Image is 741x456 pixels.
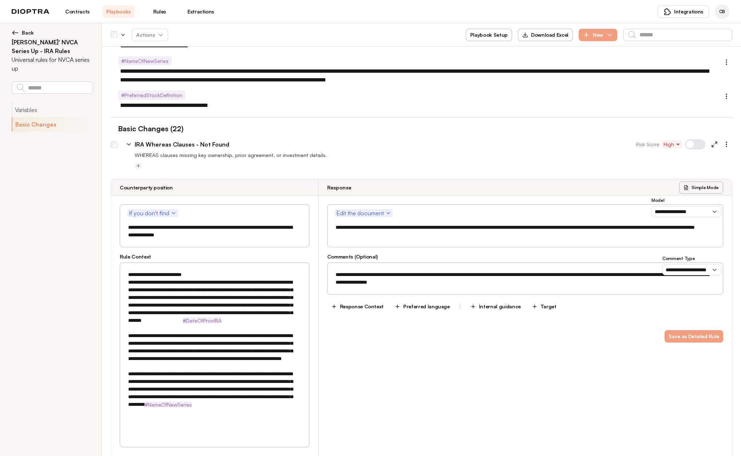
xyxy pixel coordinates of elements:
[120,253,309,260] h3: Rule Context
[663,141,681,148] span: High
[665,330,723,343] button: Save as Detailed Rule
[12,55,93,73] p: Universal rules for NVCA series up
[12,38,93,55] h2: [PERSON_NAME]' NVCA Series Up - IRA Rules
[144,401,192,408] strong: #NameOfNewSeries
[658,5,709,18] button: Integrations
[118,56,171,65] span: # NameOfNewSeries
[118,91,185,100] span: # PreferredStockDefinition
[143,5,176,18] a: Rules
[12,117,93,132] button: Basic Changes
[327,253,723,260] h3: Comments (Optional)
[111,123,183,134] h1: Basic Changes (22)
[132,29,168,41] button: Actions
[12,103,93,117] button: Variables
[185,5,217,18] a: Extractions
[61,5,94,18] a: Contracts
[466,300,525,313] button: Internal guidance
[183,317,222,324] strong: #DateOfPriorIRA
[651,197,721,203] h3: Model
[335,209,393,217] button: Edit the document
[674,8,703,15] span: Integrations
[679,181,723,194] button: Simple Mode
[12,29,93,36] button: Back
[662,264,721,275] select: Comment Type
[391,300,454,313] button: Preferred language
[102,5,135,18] a: Playbooks
[662,256,721,261] h3: Comment Type
[12,29,19,36] img: left arrow
[327,184,351,191] h3: Response
[12,9,49,14] img: logo
[651,206,721,217] select: Model
[130,28,170,41] span: Actions
[135,162,142,169] button: Add tag
[127,209,178,217] button: If you don't find
[528,300,560,313] button: Target
[336,209,391,217] span: Edit the document
[715,4,729,19] div: Chris Brookhart
[719,9,725,15] span: CB
[327,300,388,313] button: Response Context
[664,8,671,15] img: puzzle
[662,140,682,148] button: High
[466,29,512,41] button: Playbook Setup
[135,140,229,149] p: IRA Whereas Clauses - Not Found
[22,29,34,36] span: Back
[579,29,617,41] button: New
[518,29,573,41] button: Download Excel
[120,184,173,191] h3: Counterparty position
[129,209,177,217] span: If you don't find
[111,32,117,38] div: Select all
[636,141,659,148] span: Risk Score
[135,152,732,159] p: WHEREAS clauses missing key ownership, prior agreement, or investment details.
